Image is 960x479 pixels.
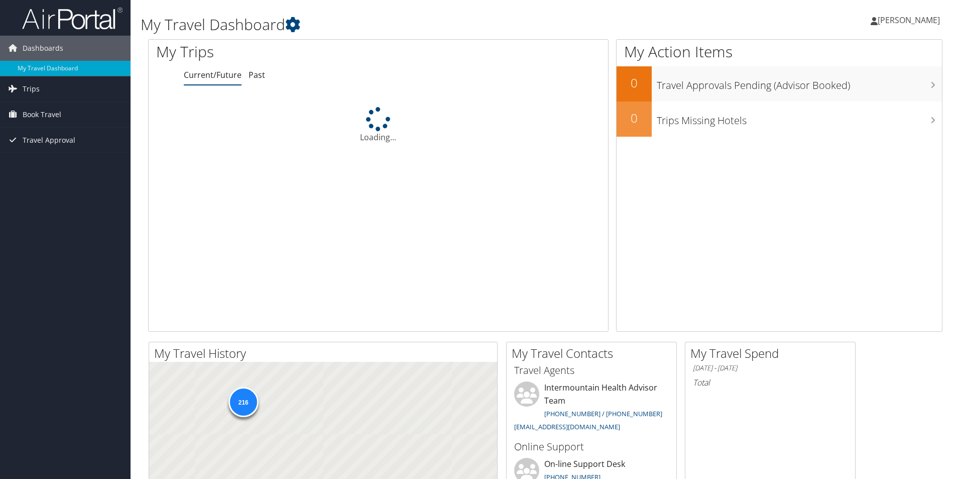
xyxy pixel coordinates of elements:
img: airportal-logo.png [22,7,123,30]
h3: Online Support [514,440,669,454]
span: Dashboards [23,36,63,61]
h1: My Action Items [617,41,942,62]
h3: Trips Missing Hotels [657,109,942,128]
a: 0Travel Approvals Pending (Advisor Booked) [617,66,942,102]
span: Travel Approval [23,128,75,153]
span: Book Travel [23,102,61,127]
span: Trips [23,76,40,102]
div: Loading... [149,107,608,143]
a: [PERSON_NAME] [871,5,950,35]
a: [PHONE_NUMBER] / [PHONE_NUMBER] [544,409,662,418]
a: 0Trips Missing Hotels [617,102,942,137]
h1: My Travel Dashboard [141,14,680,35]
h2: 0 [617,110,652,127]
h3: Travel Approvals Pending (Advisor Booked) [657,73,942,92]
a: [EMAIL_ADDRESS][DOMAIN_NAME] [514,422,620,431]
h2: My Travel Contacts [512,345,676,362]
h6: [DATE] - [DATE] [693,363,848,373]
h6: Total [693,377,848,388]
h2: My Travel History [154,345,497,362]
h3: Travel Agents [514,363,669,377]
a: Current/Future [184,69,242,80]
h1: My Trips [156,41,409,62]
a: Past [249,69,265,80]
span: [PERSON_NAME] [878,15,940,26]
li: Intermountain Health Advisor Team [509,381,674,435]
div: 216 [228,387,258,417]
h2: My Travel Spend [690,345,855,362]
h2: 0 [617,74,652,91]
